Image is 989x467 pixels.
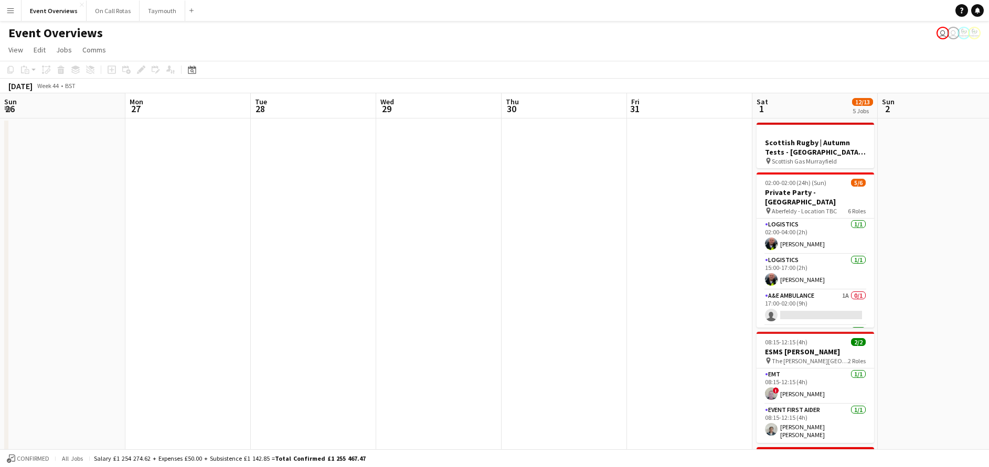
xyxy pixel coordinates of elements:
span: 2 [880,103,895,115]
span: 2/2 [851,338,866,346]
button: Taymouth [140,1,185,21]
h3: ESMS [PERSON_NAME] [757,347,874,356]
app-card-role: Ambulance Technician1/1 [757,325,874,361]
span: Confirmed [17,455,49,462]
span: Week 44 [35,82,61,90]
app-user-avatar: Operations Manager [958,27,970,39]
span: Comms [82,45,106,55]
h3: Scottish Rugby | Autumn Tests - [GEOGRAPHIC_DATA] v [GEOGRAPHIC_DATA] [757,138,874,157]
span: Wed [380,97,394,106]
span: Sun [882,97,895,106]
span: Aberfeldy - Location TBC [772,207,837,215]
span: Total Confirmed £1 255 467.47 [275,454,366,462]
span: Fri [631,97,640,106]
app-job-card: Scottish Rugby | Autumn Tests - [GEOGRAPHIC_DATA] v [GEOGRAPHIC_DATA] Scottish Gas Murrayfield [757,123,874,168]
span: Tue [255,97,267,106]
span: 27 [128,103,143,115]
span: View [8,45,23,55]
span: All jobs [60,454,85,462]
span: 29 [379,103,394,115]
span: 02:00-02:00 (24h) (Sun) [765,179,826,187]
app-user-avatar: Operations Manager [968,27,981,39]
div: BST [65,82,76,90]
app-card-role: EMT1/108:15-12:15 (4h)![PERSON_NAME] [757,368,874,404]
button: On Call Rotas [87,1,140,21]
app-user-avatar: Operations Team [947,27,960,39]
button: Confirmed [5,453,51,464]
span: 08:15-12:15 (4h) [765,338,807,346]
span: 31 [630,103,640,115]
app-card-role: Logistics1/102:00-04:00 (2h)[PERSON_NAME] [757,219,874,254]
button: Event Overviews [22,1,87,21]
app-job-card: 08:15-12:15 (4h)2/2ESMS [PERSON_NAME] The [PERSON_NAME][GEOGRAPHIC_DATA]2 RolesEMT1/108:15-12:15 ... [757,332,874,443]
span: 12/13 [852,98,873,106]
app-card-role: Logistics1/115:00-17:00 (2h)[PERSON_NAME] [757,254,874,290]
span: Jobs [56,45,72,55]
span: 30 [504,103,519,115]
span: 6 Roles [848,207,866,215]
h3: Private Party - [GEOGRAPHIC_DATA] [757,188,874,207]
h1: Event Overviews [8,25,103,41]
span: 5/6 [851,179,866,187]
span: 2 Roles [848,357,866,365]
app-card-role: Event First Aider1/108:15-12:15 (4h)[PERSON_NAME] [PERSON_NAME] [757,404,874,443]
span: 1 [755,103,768,115]
span: Sat [757,97,768,106]
span: Sun [4,97,17,106]
app-card-role: A&E Ambulance1A0/117:00-02:00 (9h) [757,290,874,325]
div: [DATE] [8,81,33,91]
span: The [PERSON_NAME][GEOGRAPHIC_DATA] [772,357,848,365]
span: Scottish Gas Murrayfield [772,157,837,165]
app-job-card: 02:00-02:00 (24h) (Sun)5/6Private Party - [GEOGRAPHIC_DATA] Aberfeldy - Location TBC6 RolesLogist... [757,172,874,328]
a: Jobs [52,43,76,57]
span: Mon [130,97,143,106]
a: Edit [29,43,50,57]
a: Comms [78,43,110,57]
span: ! [773,387,779,394]
app-user-avatar: Operations Team [937,27,949,39]
div: 5 Jobs [853,107,873,115]
a: View [4,43,27,57]
span: Edit [34,45,46,55]
div: Salary £1 254 274.62 + Expenses £50.00 + Subsistence £1 142.85 = [94,454,366,462]
span: 26 [3,103,17,115]
span: 28 [253,103,267,115]
span: Thu [506,97,519,106]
